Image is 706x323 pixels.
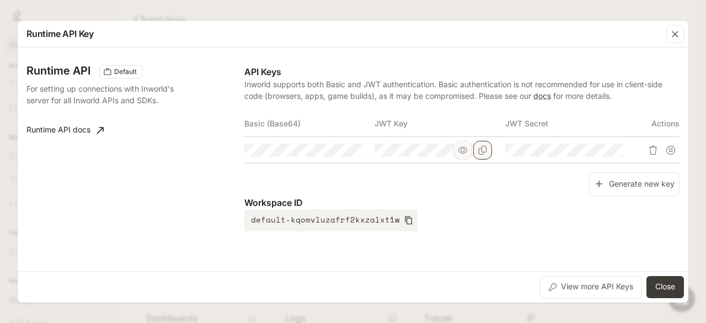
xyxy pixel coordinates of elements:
th: JWT Key [375,110,505,137]
p: Inworld supports both Basic and JWT authentication. Basic authentication is not recommended for u... [244,78,680,102]
th: JWT Secret [505,110,636,137]
a: Runtime API docs [22,119,108,141]
button: Delete API key [644,141,662,159]
th: Actions [636,110,680,137]
button: Generate new key [589,172,680,196]
p: API Keys [244,65,680,78]
p: Workspace ID [244,196,680,209]
button: Copy Key [473,141,492,160]
button: Suspend API key [662,141,680,159]
h3: Runtime API [26,65,90,76]
span: Default [110,67,141,77]
a: docs [533,91,551,100]
button: default-kqomvluzafrf2kxzalxt1w [244,209,418,231]
button: Close [646,276,684,298]
th: Basic (Base64) [244,110,375,137]
p: For setting up connections with Inworld's server for all Inworld APIs and SDKs. [26,83,183,106]
button: View more API Keys [540,276,642,298]
div: These keys will apply to your current workspace only [99,65,143,78]
p: Runtime API Key [26,27,94,40]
